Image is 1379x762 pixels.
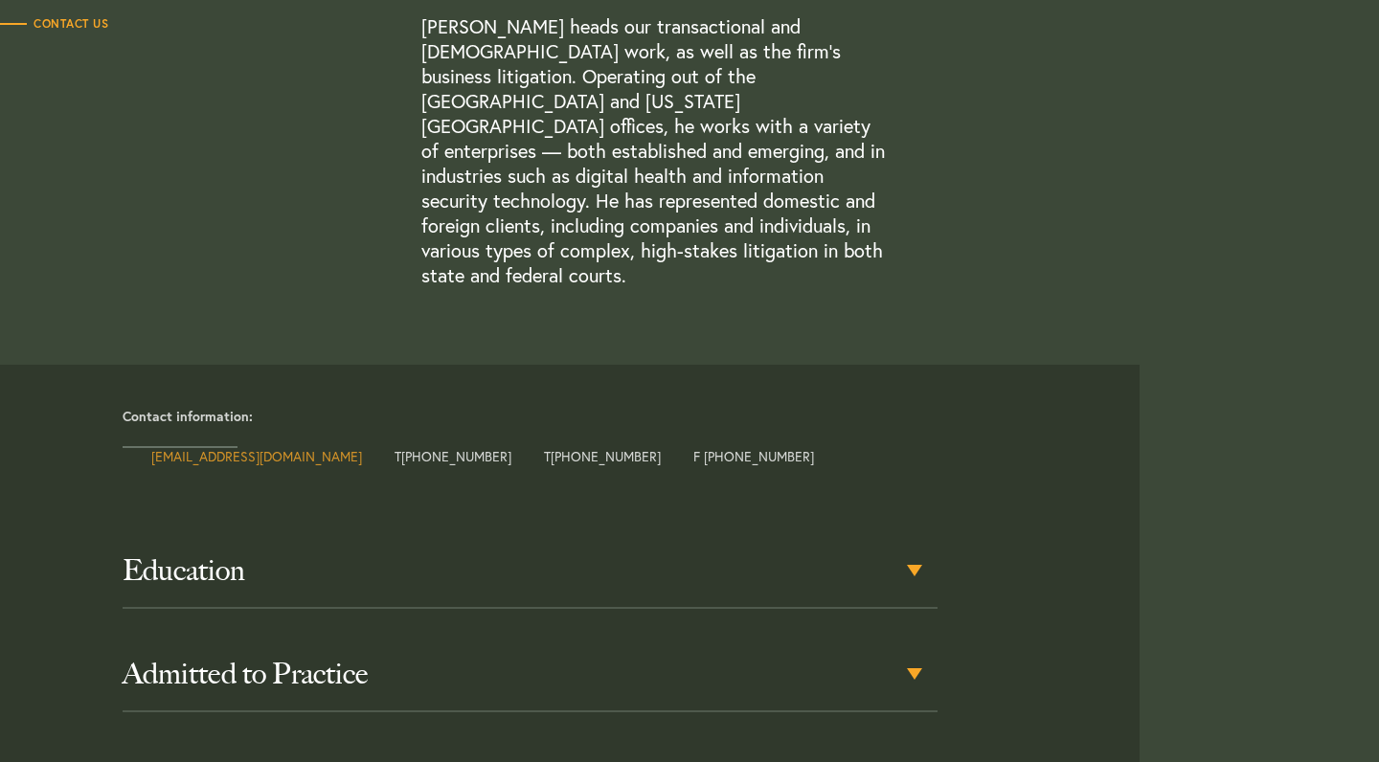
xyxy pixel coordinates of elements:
[401,447,511,465] a: [PHONE_NUMBER]
[123,657,938,691] h3: Admitted to Practice
[123,407,253,425] strong: Contact information:
[551,447,661,465] a: [PHONE_NUMBER]
[123,553,938,588] h3: Education
[421,14,885,288] p: [PERSON_NAME] heads our transactional and [DEMOGRAPHIC_DATA] work, as well as the firm’s business...
[395,450,511,463] span: T
[693,450,814,463] span: F [PHONE_NUMBER]
[151,447,362,465] a: [EMAIL_ADDRESS][DOMAIN_NAME]
[544,450,661,463] span: T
